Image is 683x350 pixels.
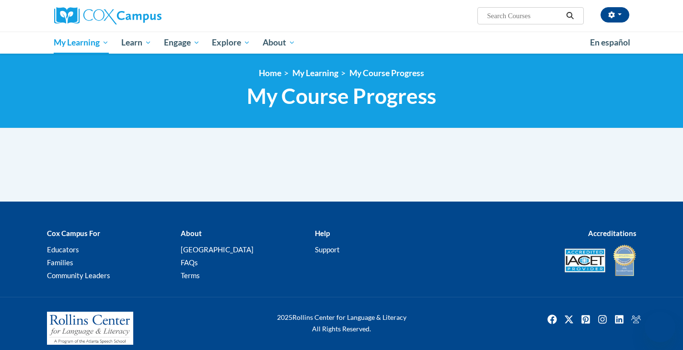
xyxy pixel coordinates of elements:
[40,32,644,54] div: Main menu
[47,312,133,345] img: Rollins Center for Language & Literacy - A Program of the Atlanta Speech School
[115,32,158,54] a: Learn
[247,83,436,109] span: My Course Progress
[47,271,110,280] a: Community Leaders
[181,229,202,237] b: About
[263,37,295,48] span: About
[544,312,560,327] img: Facebook icon
[349,68,424,78] a: My Course Progress
[628,312,644,327] a: Facebook Group
[588,229,637,237] b: Accreditations
[181,258,198,267] a: FAQs
[54,7,236,24] a: Cox Campus
[544,312,560,327] a: Facebook
[47,245,79,254] a: Educators
[595,312,610,327] a: Instagram
[584,33,637,53] a: En español
[181,245,254,254] a: [GEOGRAPHIC_DATA]
[565,248,605,272] img: Accredited IACET® Provider
[181,271,200,280] a: Terms
[241,312,442,335] div: Rollins Center for Language & Literacy All Rights Reserved.
[277,313,292,321] span: 2025
[601,7,629,23] button: Account Settings
[54,7,162,24] img: Cox Campus
[164,37,200,48] span: Engage
[206,32,256,54] a: Explore
[645,312,675,342] iframe: Button to launch messaging window
[121,37,151,48] span: Learn
[578,312,593,327] img: Pinterest icon
[561,312,577,327] a: Twitter
[54,37,109,48] span: My Learning
[595,312,610,327] img: Instagram icon
[561,312,577,327] img: Twitter icon
[292,68,338,78] a: My Learning
[47,229,100,237] b: Cox Campus For
[486,10,563,22] input: Search Courses
[315,245,340,254] a: Support
[628,312,644,327] img: Facebook group icon
[563,10,577,22] button: Search
[613,244,637,277] img: IDA® Accredited
[612,312,627,327] a: Linkedin
[259,68,281,78] a: Home
[212,37,250,48] span: Explore
[256,32,301,54] a: About
[612,312,627,327] img: LinkedIn icon
[47,258,73,267] a: Families
[590,37,630,47] span: En español
[578,312,593,327] a: Pinterest
[48,32,116,54] a: My Learning
[315,229,330,237] b: Help
[158,32,206,54] a: Engage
